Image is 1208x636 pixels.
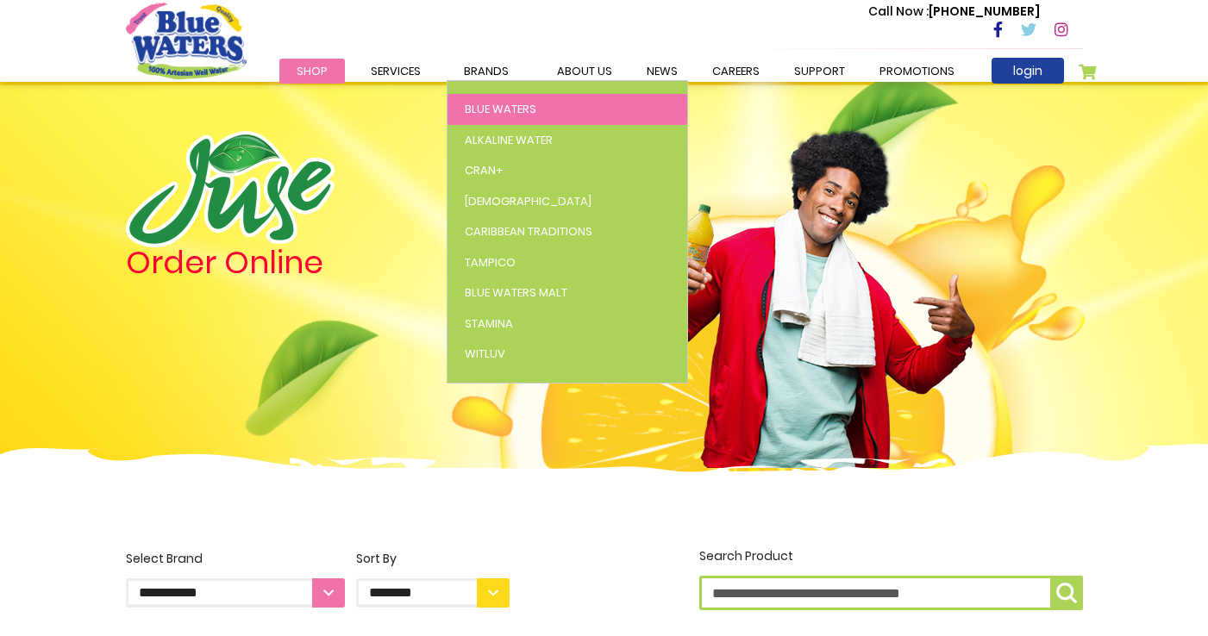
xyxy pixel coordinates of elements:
[540,59,629,84] a: about us
[699,547,1083,610] label: Search Product
[699,576,1083,610] input: Search Product
[464,63,509,79] span: Brands
[641,99,977,468] img: man.png
[356,578,510,608] select: Sort By
[465,193,591,209] span: [DEMOGRAPHIC_DATA]
[868,3,929,20] span: Call Now :
[868,3,1040,21] p: [PHONE_NUMBER]
[126,578,345,608] select: Select Brand
[126,550,345,608] label: Select Brand
[629,59,695,84] a: News
[465,162,504,178] span: Cran+
[1056,583,1077,603] img: search-icon.png
[356,550,510,568] div: Sort By
[465,132,553,148] span: Alkaline Water
[465,346,505,362] span: WitLuv
[777,59,862,84] a: support
[465,315,513,332] span: Stamina
[126,247,510,278] h4: Order Online
[126,131,335,247] img: logo
[1050,576,1083,610] button: Search Product
[862,59,972,84] a: Promotions
[695,59,777,84] a: careers
[465,223,592,240] span: Caribbean Traditions
[371,63,421,79] span: Services
[992,58,1064,84] a: login
[465,101,536,117] span: Blue Waters
[465,254,516,271] span: Tampico
[465,284,567,301] span: Blue Waters Malt
[297,63,328,79] span: Shop
[126,3,247,78] a: store logo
